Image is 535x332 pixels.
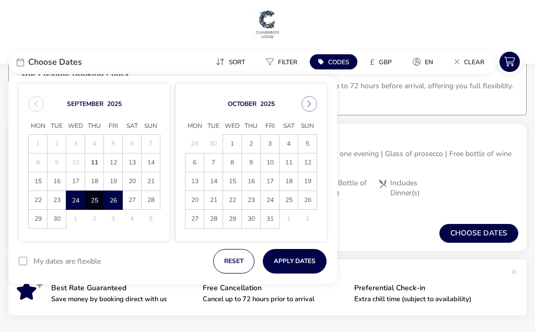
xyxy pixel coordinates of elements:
td: 30 [242,210,261,229]
span: 30 [242,210,260,228]
span: en [425,58,433,66]
td: 2 [48,135,66,153]
td: 15 [29,172,48,191]
span: 29 [29,210,47,228]
button: Choose dates [439,224,518,243]
span: 18 [280,172,298,191]
td: 14 [142,153,160,172]
span: 10 [261,153,279,172]
span: Mon [29,118,48,134]
label: My dates are flexible [33,258,101,265]
td: 22 [223,191,242,210]
td: 6 [185,153,204,172]
span: 28 [204,210,223,228]
td: 23 [242,191,261,210]
td: 31 [261,210,280,229]
button: Choose Year [107,100,122,108]
td: 13 [123,153,142,172]
td: 24 [261,191,280,210]
span: 17 [261,172,279,191]
span: Sat [123,118,142,134]
td: 29 [223,210,242,229]
td: 24 [66,191,85,210]
td: 8 [29,153,48,172]
span: 6 [185,153,204,172]
span: 21 [142,172,160,191]
button: Apply Dates [263,249,327,274]
td: 3 [66,135,85,153]
span: 9 [242,153,260,172]
td: 12 [104,153,123,172]
button: £GBP [362,54,400,69]
span: 31 [261,210,279,228]
td: 20 [123,172,142,191]
td: 1 [223,135,242,153]
td: 25 [85,191,104,210]
td: 3 [104,210,123,229]
span: 29 [223,210,241,228]
a: Main Website [254,8,281,40]
td: 17 [261,172,280,191]
td: 13 [185,172,204,191]
td: 10 [261,153,280,172]
span: Sun [298,118,317,134]
span: 20 [123,172,141,191]
span: Thu [242,118,261,134]
span: 2 [242,135,260,153]
div: Choose Date [19,84,327,241]
td: 1 [29,135,48,153]
td: 26 [104,191,123,210]
td: 12 [298,153,317,172]
span: 30 [48,210,66,228]
span: Fri [104,118,123,134]
p: Save money by booking direct with us [51,296,194,303]
td: 29 [29,210,48,229]
td: 26 [298,191,317,210]
td: 18 [85,172,104,191]
span: Wed [66,118,85,134]
span: 14 [142,153,160,172]
naf-pibe-menu-bar-item: Codes [310,54,362,69]
span: GBP [379,58,392,66]
td: 23 [48,191,66,210]
td: 4 [123,210,142,229]
span: 11 [85,153,103,172]
p: 2 nights B&B | 3-course dinner one evening | Glass of prosecco | Free bottle of wine [237,148,518,159]
span: 16 [242,172,260,191]
td: 8 [223,153,242,172]
td: 16 [48,172,66,191]
button: Next Month [301,96,317,112]
td: 11 [85,153,104,172]
span: Fri [261,118,280,134]
button: Choose Month [228,100,257,108]
div: Settle In2 nights B&B | 3-course dinner one evening | Glass of prosecco | Free bottle of wineIncl... [228,124,527,206]
naf-pibe-menu-bar-item: en [404,54,446,69]
button: Choose Year [260,100,275,108]
td: 2 [85,210,104,229]
span: 15 [29,172,47,191]
p: Preferential Check-in [354,284,497,292]
td: 2 [298,210,317,229]
td: 20 [185,191,204,210]
td: 19 [298,172,317,191]
td: 27 [123,191,142,210]
span: 14 [204,172,223,191]
td: 15 [223,172,242,191]
td: 19 [104,172,123,191]
span: 4 [280,135,298,153]
span: 23 [242,191,260,209]
td: 9 [242,153,261,172]
span: 3 [261,135,279,153]
p: Extra chill time (subject to availability) [354,296,497,303]
span: 12 [104,153,122,172]
span: Filter [278,58,297,66]
span: Codes [328,58,349,66]
span: 24 [67,192,84,210]
td: 10 [66,153,85,172]
td: 28 [142,191,160,210]
h3: Our Flexible Booking Policy [21,69,514,80]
